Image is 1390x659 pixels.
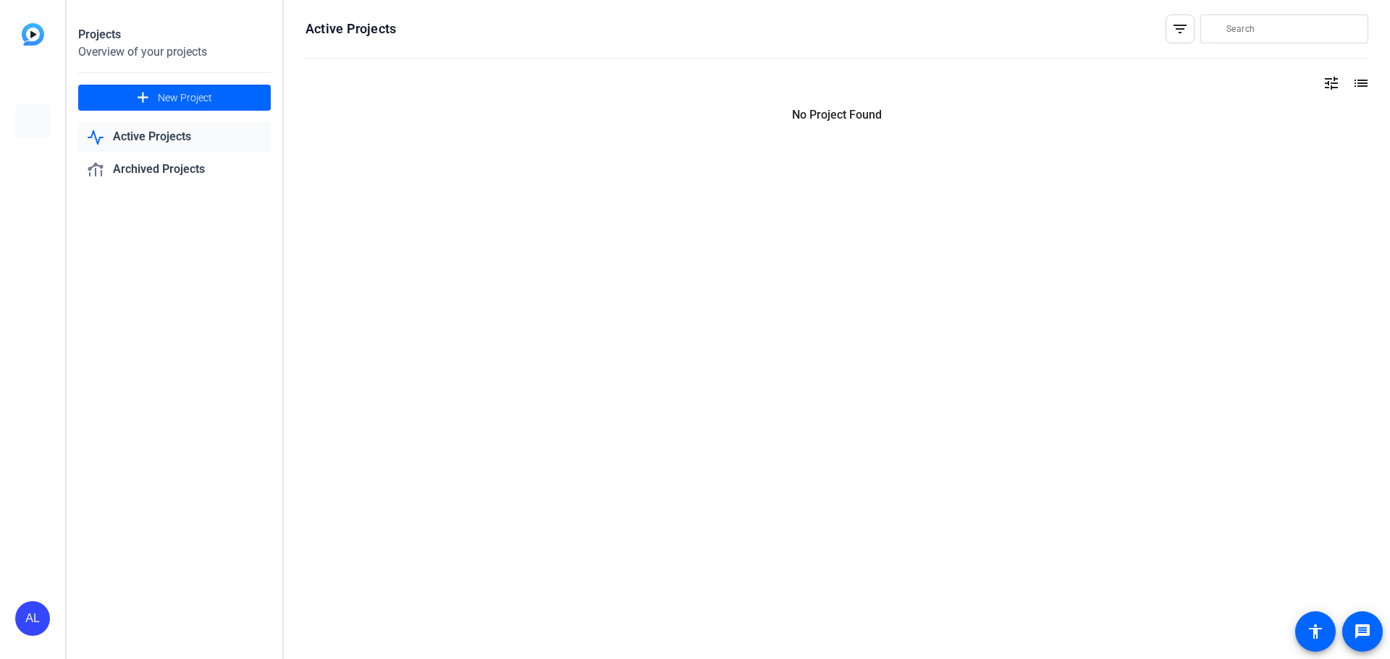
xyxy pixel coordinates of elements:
p: No Project Found [306,106,1368,124]
div: Overview of your projects [78,43,271,61]
mat-icon: tune [1323,75,1340,92]
mat-icon: list [1351,75,1368,92]
mat-icon: message [1354,623,1371,640]
div: AL [15,601,50,636]
div: Projects [78,26,271,43]
span: New Project [158,90,212,106]
a: Archived Projects [78,155,271,184]
mat-icon: filter_list [1171,20,1189,38]
h1: Active Projects [306,20,396,38]
button: New Project [78,85,271,111]
img: blue-gradient.svg [22,23,44,46]
mat-icon: accessibility [1307,623,1324,640]
input: Search [1226,20,1357,38]
mat-icon: add [134,89,152,107]
a: Active Projects [78,122,271,152]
